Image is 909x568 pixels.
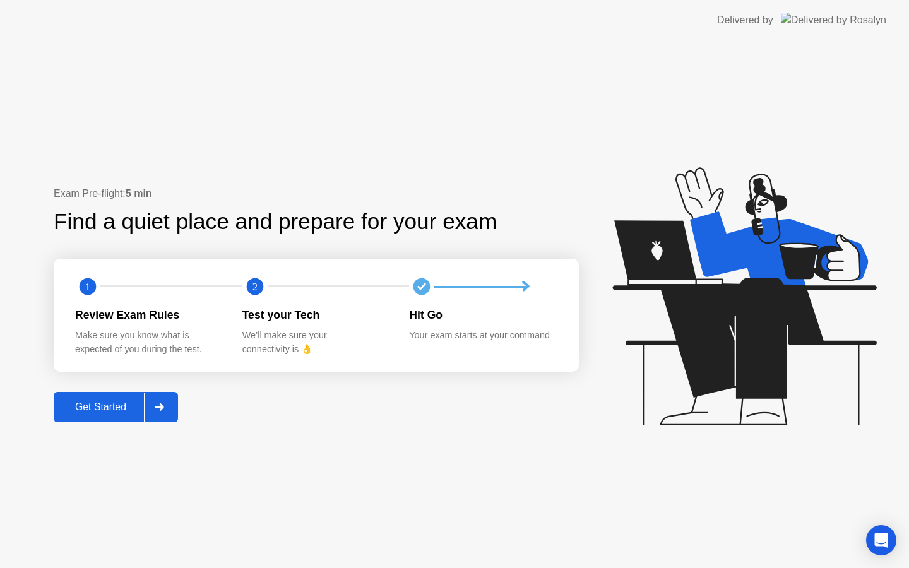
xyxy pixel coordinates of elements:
[85,281,90,293] text: 1
[54,392,178,422] button: Get Started
[866,525,896,555] div: Open Intercom Messenger
[57,401,144,413] div: Get Started
[242,329,389,356] div: We’ll make sure your connectivity is 👌
[54,186,579,201] div: Exam Pre-flight:
[242,307,389,323] div: Test your Tech
[781,13,886,27] img: Delivered by Rosalyn
[54,205,499,239] div: Find a quiet place and prepare for your exam
[75,329,222,356] div: Make sure you know what is expected of you during the test.
[409,307,556,323] div: Hit Go
[75,307,222,323] div: Review Exam Rules
[717,13,773,28] div: Delivered by
[126,188,152,199] b: 5 min
[252,281,258,293] text: 2
[409,329,556,343] div: Your exam starts at your command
